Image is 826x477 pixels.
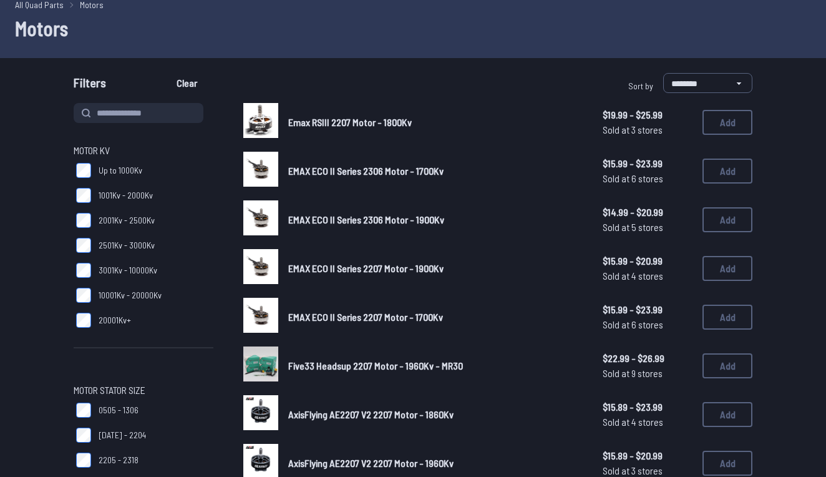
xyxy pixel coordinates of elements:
[76,453,91,468] input: 2205 - 2318
[243,152,278,187] img: image
[243,298,278,337] a: image
[288,164,583,179] a: EMAX ECO II Series 2306 Motor - 1700Kv
[603,302,692,317] span: $15.99 - $23.99
[288,212,583,227] a: EMAX ECO II Series 2306 Motor - 1900Kv
[74,383,145,398] span: Motor Stator Size
[243,347,278,385] a: image
[288,456,583,471] a: AxisFlying AE2207 V2 2207 Motor - 1960Kv
[76,313,91,328] input: 20001Kv+
[99,314,131,327] span: 20001Kv+
[603,400,692,415] span: $15.89 - $23.99
[99,164,142,177] span: Up to 1000Kv
[288,116,412,128] span: Emax RSIII 2207 Motor - 1800Kv
[15,13,811,43] h1: Motors
[663,73,752,93] select: Sort by
[288,214,444,225] span: EMAX ECO II Series 2306 Motor - 1900Kv
[74,143,110,158] span: Motor KV
[288,261,583,276] a: EMAX ECO II Series 2207 Motor - 1900Kv
[702,305,752,330] button: Add
[603,448,692,463] span: $15.89 - $20.99
[99,264,157,277] span: 3001Kv - 10000Kv
[99,404,138,416] span: 0505 - 1306
[243,152,278,190] a: image
[99,239,155,252] span: 2501Kv - 3000Kv
[288,115,583,130] a: Emax RSIII 2207 Motor - 1800Kv
[76,263,91,278] input: 3001Kv - 10000Kv
[603,351,692,366] span: $22.99 - $26.99
[243,395,278,430] img: image
[702,256,752,281] button: Add
[99,454,138,466] span: 2205 - 2318
[603,317,692,332] span: Sold at 6 stores
[288,408,454,420] span: AxisFlying AE2207 V2 2207 Motor - 1860Kv
[243,249,278,288] a: image
[76,163,91,178] input: Up to 1000Kv
[603,107,692,122] span: $19.99 - $25.99
[702,402,752,427] button: Add
[243,103,278,138] img: image
[243,200,278,235] img: image
[603,253,692,268] span: $15.99 - $20.99
[76,403,91,418] input: 0505 - 1306
[628,81,653,91] span: Sort by
[76,188,91,203] input: 1001Kv - 2000Kv
[99,429,146,441] span: [DATE] - 2204
[603,122,692,137] span: Sold at 3 stores
[288,358,583,373] a: Five33 Headsup 2207 Motor - 1960Kv - MR30
[99,189,153,202] span: 1001Kv - 2000Kv
[76,428,91,443] input: [DATE] - 2204
[76,213,91,228] input: 2001Kv - 2500Kv
[99,289,162,302] span: 10001Kv - 20000Kv
[603,171,692,186] span: Sold at 6 stores
[702,159,752,184] button: Add
[603,156,692,171] span: $15.99 - $23.99
[76,238,91,253] input: 2501Kv - 3000Kv
[243,298,278,333] img: image
[243,249,278,284] img: image
[99,214,155,227] span: 2001Kv - 2500Kv
[288,311,443,323] span: EMAX ECO II Series 2207 Motor - 1700Kv
[603,268,692,283] span: Sold at 4 stores
[288,310,583,325] a: EMAX ECO II Series 2207 Motor - 1700Kv
[702,451,752,476] button: Add
[702,207,752,232] button: Add
[702,110,752,135] button: Add
[243,347,278,381] img: image
[288,457,454,469] span: AxisFlying AE2207 V2 2207 Motor - 1960Kv
[603,415,692,430] span: Sold at 4 stores
[243,103,278,142] a: image
[288,262,444,274] span: EMAX ECO II Series 2207 Motor - 1900Kv
[76,288,91,303] input: 10001Kv - 20000Kv
[603,205,692,220] span: $14.99 - $20.99
[603,366,692,381] span: Sold at 9 stores
[603,220,692,235] span: Sold at 5 stores
[243,200,278,239] a: image
[288,407,583,422] a: AxisFlying AE2207 V2 2207 Motor - 1860Kv
[702,353,752,378] button: Add
[288,360,463,371] span: Five33 Headsup 2207 Motor - 1960Kv - MR30
[74,73,106,98] span: Filters
[288,165,444,177] span: EMAX ECO II Series 2306 Motor - 1700Kv
[166,73,208,93] button: Clear
[243,395,278,434] a: image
